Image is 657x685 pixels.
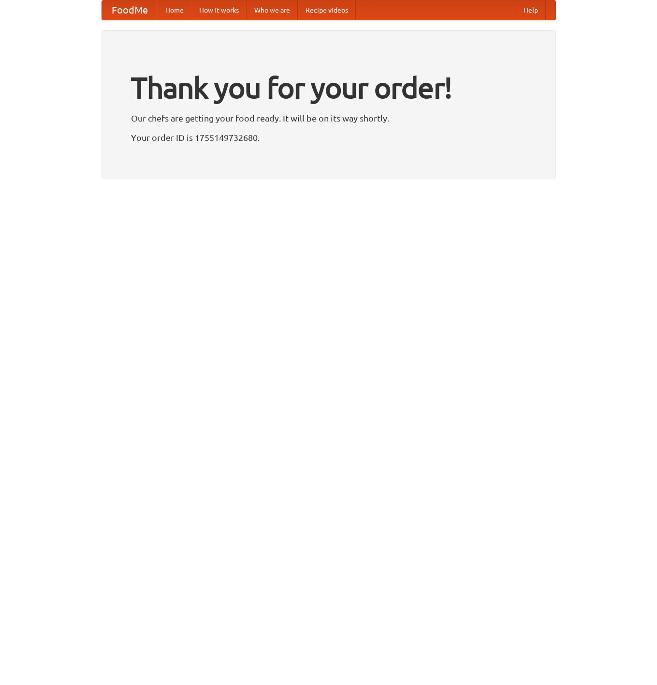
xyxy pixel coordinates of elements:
a: How it works [191,0,247,20]
h1: Thank you for your order! [131,64,526,111]
a: FoodMe [102,0,158,20]
a: Home [158,0,191,20]
p: Your order ID is 1755149732680. [131,130,526,145]
a: Recipe videos [298,0,356,20]
p: Our chefs are getting your food ready. It will be on its way shortly. [131,111,526,125]
a: Help [516,0,546,20]
a: Who we are [247,0,298,20]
